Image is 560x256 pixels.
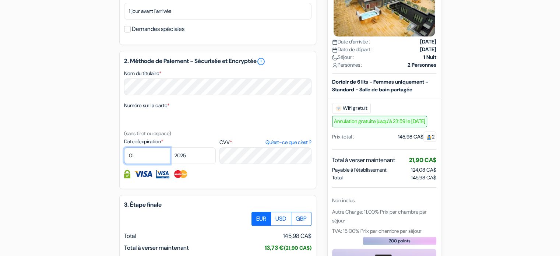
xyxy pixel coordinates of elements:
[271,212,291,226] label: USD
[411,166,436,173] span: 124,08 CA$
[332,208,427,224] span: Autre Charge: 11.00% Prix par chambre par séjour
[332,62,338,68] img: user_icon.svg
[124,130,171,137] small: (sans tiret ou espace)
[398,133,436,140] div: 145,98 CA$
[411,173,436,181] span: 145,98 CA$
[252,212,311,226] div: Basic radio toggle button group
[251,212,271,226] label: EUR
[124,70,161,77] label: Nom du titulaire
[409,156,436,164] span: 21,90 CA$
[124,244,189,252] span: Total à verser maintenant
[124,102,169,109] label: Numéro sur la carte
[332,115,427,127] span: Annulation gratuite jusqu’à 23:59 le [DATE]
[124,170,130,178] img: Information de carte de crédit entièrement encryptée et sécurisée
[134,170,152,178] img: Visa
[124,138,216,145] label: Date d'expiration
[423,131,436,141] span: 2
[420,38,436,45] strong: [DATE]
[332,53,354,61] span: Séjour :
[332,155,395,164] span: Total à verser maintenant
[265,244,311,252] span: 13,73 €
[124,232,136,240] span: Total
[332,227,422,234] span: TVA: 15.00% Prix par chambre par séjour
[124,57,311,66] h5: 2. Méthode de Paiement - Sécurisée et Encryptée
[335,105,341,111] img: free_wifi.svg
[332,102,371,113] span: Wifi gratuit
[332,166,387,173] span: Payable à l’établissement
[332,38,370,45] span: Date d'arrivée :
[332,133,354,140] div: Prix total :
[219,138,311,146] label: CVV
[284,245,311,251] small: (21,90 CA$)
[408,61,436,69] strong: 2 Personnes
[426,134,432,140] img: guest.svg
[124,201,311,208] h5: 3. Étape finale
[389,237,411,244] span: 200 points
[173,170,188,178] img: Master Card
[156,170,169,178] img: Visa Electron
[332,45,373,53] span: Date de départ :
[332,61,362,69] span: Personnes :
[332,39,338,45] img: calendar.svg
[265,138,311,146] a: Qu'est-ce que c'est ?
[257,57,265,66] a: error_outline
[332,47,338,52] img: calendar.svg
[132,24,184,34] label: Demandes spéciales
[332,55,338,60] img: moon.svg
[332,173,343,181] span: Total
[423,53,436,61] strong: 1 Nuit
[332,196,436,204] div: Non inclus
[283,232,311,241] span: 145,98 CA$
[291,212,311,226] label: GBP
[420,45,436,53] strong: [DATE]
[332,78,428,92] b: Dortoir de 6 lits - Femmes uniquement - Standard - Salle de bain partagée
